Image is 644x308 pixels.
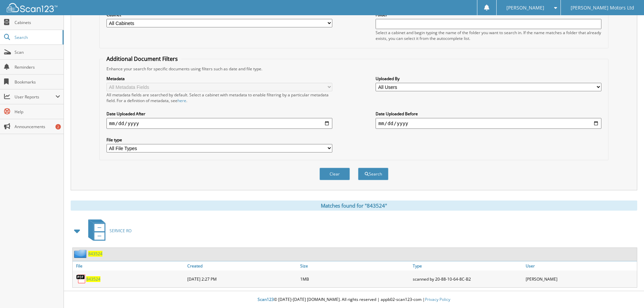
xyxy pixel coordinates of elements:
input: end [376,118,601,129]
input: start [106,118,332,129]
span: [PERSON_NAME] [506,6,544,10]
div: © [DATE]-[DATE] [DOMAIN_NAME]. All rights reserved | appb02-scan123-com | [64,291,644,308]
div: Select a cabinet and begin typing the name of the folder you want to search in. If the name match... [376,30,601,41]
span: Announcements [15,124,60,129]
div: Matches found for "843524" [71,200,637,211]
span: [PERSON_NAME] Motors Ltd [571,6,634,10]
a: Type [411,261,524,270]
span: Scan123 [258,297,274,302]
div: 2 [55,124,61,129]
label: File type [106,137,332,143]
a: 843524 [86,276,100,282]
span: Bookmarks [15,79,60,85]
legend: Additional Document Filters [103,55,181,63]
div: Enhance your search for specific documents using filters such as date and file type. [103,66,605,72]
img: PDF.png [76,274,86,284]
img: scan123-logo-white.svg [7,3,57,12]
a: Size [299,261,411,270]
div: scanned by 20-88-10-64-8C-B2 [411,272,524,286]
div: [PERSON_NAME] [524,272,637,286]
label: Metadata [106,76,332,81]
span: Reminders [15,64,60,70]
div: 1MB [299,272,411,286]
span: Search [15,34,59,40]
a: File [73,261,186,270]
img: folder2.png [74,250,88,258]
div: All metadata fields are searched by default. Select a cabinet with metadata to enable filtering b... [106,92,332,103]
a: SERVICE RO [84,217,132,244]
span: User Reports [15,94,55,100]
button: Clear [319,168,350,180]
label: Date Uploaded After [106,111,332,117]
label: Date Uploaded Before [376,111,601,117]
a: User [524,261,637,270]
span: Scan [15,49,60,55]
button: Search [358,168,388,180]
a: 843524 [88,251,102,257]
a: here [177,98,186,103]
label: Uploaded By [376,76,601,81]
span: Cabinets [15,20,60,25]
span: SERVICE RO [110,228,132,234]
a: Privacy Policy [425,297,450,302]
a: Created [186,261,299,270]
div: [DATE] 2:27 PM [186,272,299,286]
span: Help [15,109,60,115]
